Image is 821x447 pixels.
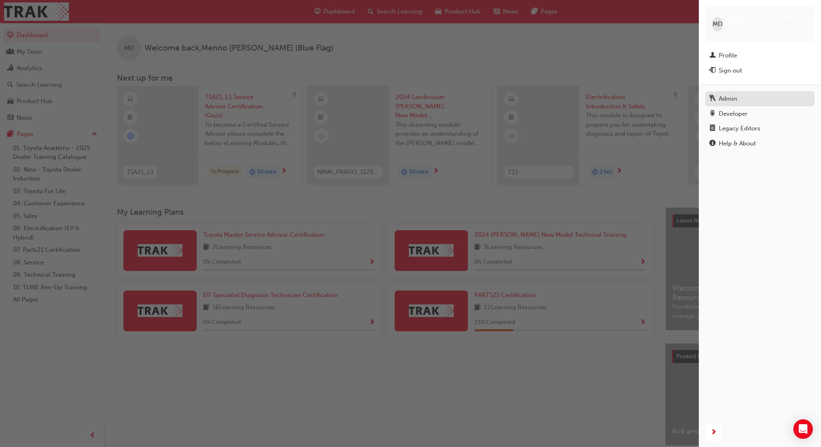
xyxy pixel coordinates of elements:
[727,13,808,28] span: Menno [PERSON_NAME] (Blue Flag)
[705,48,814,63] a: Profile
[705,106,814,121] a: Developer
[705,136,814,151] a: Help & About
[719,66,742,75] div: Sign out
[709,95,716,103] span: keys-icon
[705,121,814,136] a: Legacy Editors
[719,139,756,148] div: Help & About
[709,52,716,59] span: man-icon
[719,124,760,133] div: Legacy Editors
[793,419,813,439] div: Open Intercom Messenger
[713,20,722,29] span: MD
[705,63,814,78] button: Sign out
[727,28,795,35] span: bf.menno.[PERSON_NAME]
[709,67,716,75] span: exit-icon
[709,125,716,132] span: notepad-icon
[709,140,716,148] span: info-icon
[709,110,716,118] span: robot-icon
[719,109,748,119] div: Developer
[711,427,717,438] span: next-icon
[719,94,737,103] div: Admin
[705,91,814,106] a: Admin
[719,51,737,60] div: Profile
